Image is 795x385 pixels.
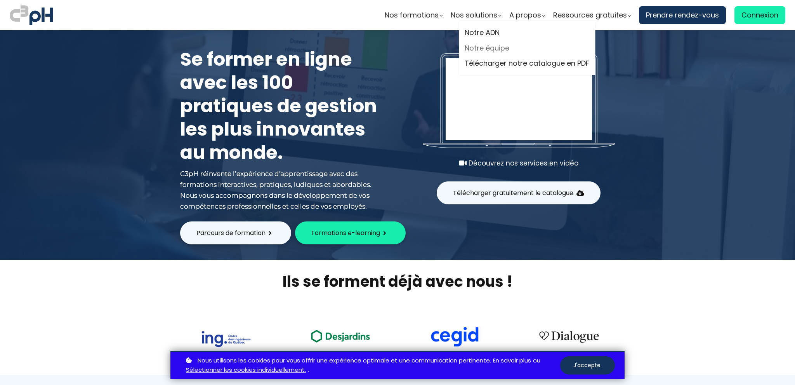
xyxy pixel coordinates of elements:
button: Télécharger gratuitement le catalogue [437,181,601,204]
span: Parcours de formation [196,228,266,238]
a: Télécharger notre catalogue en PDF [465,57,589,69]
a: En savoir plus [493,356,531,366]
p: ou . [184,356,560,375]
h2: Ils se forment déjà avec nous ! [170,272,625,291]
span: Formations e-learning [311,228,380,238]
a: Notre équipe [465,42,589,54]
div: C3pH réinvente l’expérience d'apprentissage avec des formations interactives, pratiques, ludiques... [180,168,382,212]
span: Ressources gratuites [553,9,627,21]
span: Nous utilisons les cookies pour vous offrir une expérience optimale et une communication pertinente. [198,356,491,366]
div: Découvrez nos services en vidéo [423,158,615,169]
h1: Se former en ligne avec les 100 pratiques de gestion les plus innovantes au monde. [180,48,382,164]
img: 4cbfeea6ce3138713587aabb8dcf64fe.png [534,326,604,347]
button: J'accepte. [560,356,615,375]
img: logo C3PH [10,4,53,26]
a: Notre ADN [465,27,589,38]
span: A propos [509,9,541,21]
img: 73f878ca33ad2a469052bbe3fa4fd140.png [201,331,251,347]
span: Télécharger gratuitement le catalogue [453,188,573,198]
span: Connexion [741,9,778,21]
button: Formations e-learning [295,221,406,244]
a: Prendre rendez-vous [639,6,726,24]
span: Prendre rendez-vous [646,9,719,21]
span: Nos formations [385,9,439,21]
button: Parcours de formation [180,221,291,244]
img: ea49a208ccc4d6e7deb170dc1c457f3b.png [306,325,375,347]
a: Sélectionner les cookies individuellement. [186,365,306,375]
img: cdf238afa6e766054af0b3fe9d0794df.png [430,327,479,347]
a: Connexion [734,6,785,24]
span: Nos solutions [451,9,497,21]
